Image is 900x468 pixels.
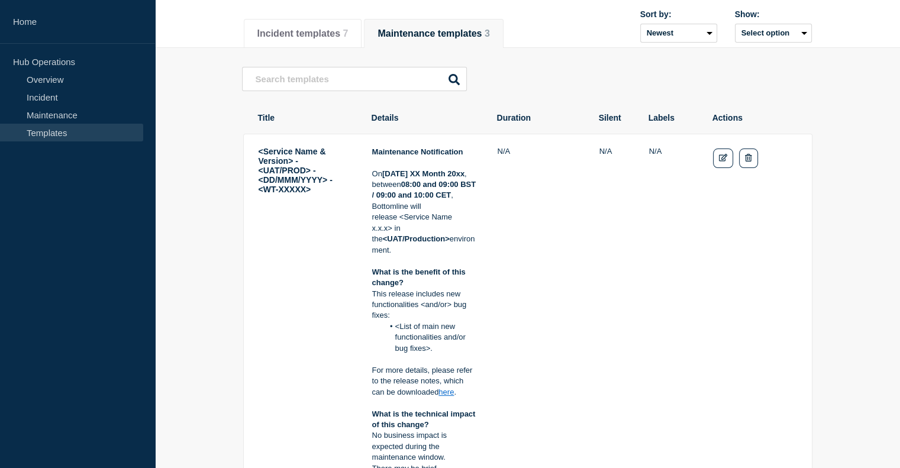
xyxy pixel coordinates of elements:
[640,9,717,19] div: Sort by:
[383,234,450,243] strong: <UAT/Production>
[372,409,478,429] strong: What is the technical impact of this change?
[713,149,734,168] a: Edit
[372,169,478,256] p: On , between , Bottomline will release <Service Name x.x.x> in the environment.
[485,28,490,38] span: 3
[383,321,478,354] li: <List of main new functionalities and/or bug fixes>.
[382,169,464,178] strong: [DATE] XX Month 20xx
[648,112,693,123] th: Labels
[640,24,717,43] select: Sort by
[372,147,463,156] strong: Maintenance Notification
[739,149,757,168] button: Delete
[372,430,478,463] p: No business impact is expected during the maintenance window.
[242,67,467,91] input: Search templates
[735,9,812,19] div: Show:
[496,112,579,123] th: Duration
[378,28,489,39] button: Maintenance templates 3
[372,289,478,321] p: This release includes new functionalities <and/or> bug fixes:
[712,112,797,123] th: Actions
[371,112,478,123] th: Details
[372,180,478,199] strong: 08:00 and 09:00 BST / 09:00 and 10:00 CET
[735,24,812,43] button: Select option
[598,112,629,123] th: Silent
[438,388,454,396] a: here
[372,267,468,287] strong: What is the benefit of this change?
[257,112,352,123] th: Title
[343,28,348,38] span: 7
[257,28,349,39] button: Incident templates 7
[372,365,478,398] p: For more details, please refer to the release notes, which can be downloaded .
